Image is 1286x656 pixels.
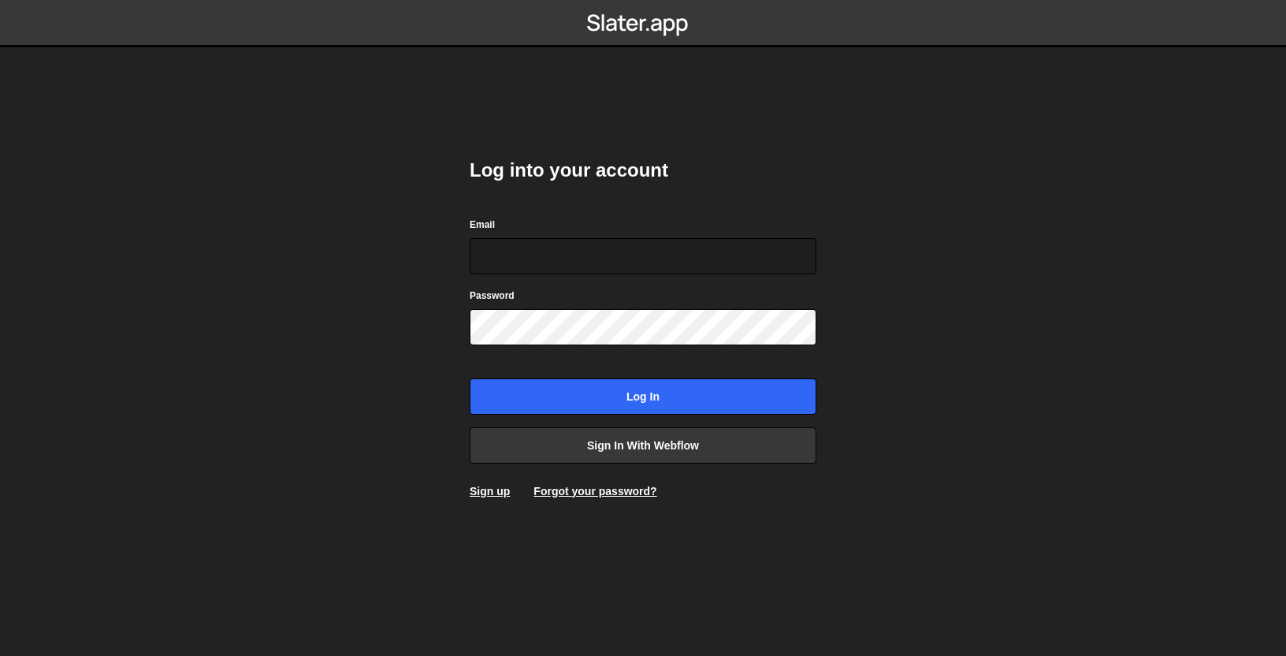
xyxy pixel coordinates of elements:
[470,378,816,415] input: Log in
[470,158,816,183] h2: Log into your account
[470,427,816,464] a: Sign in with Webflow
[470,288,515,304] label: Password
[470,485,510,498] a: Sign up
[470,217,495,233] label: Email
[533,485,656,498] a: Forgot your password?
